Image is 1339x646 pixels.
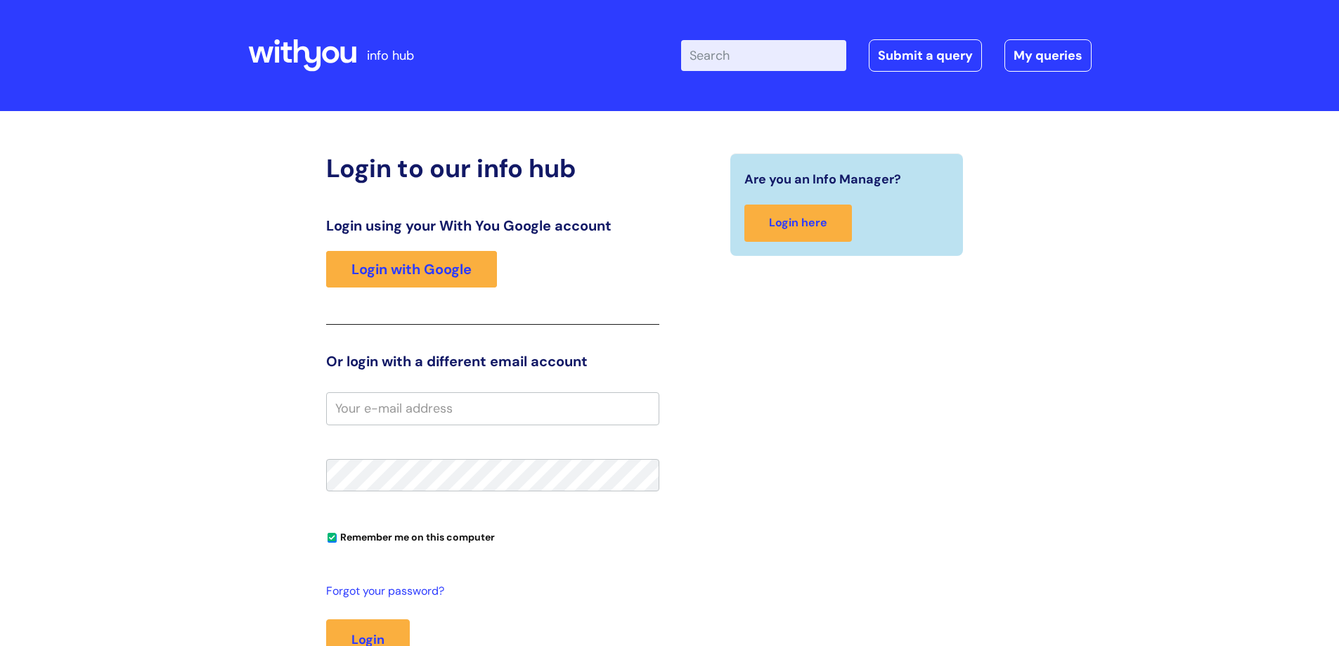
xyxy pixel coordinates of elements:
input: Remember me on this computer [328,534,337,543]
input: Search [681,40,846,71]
input: Your e-mail address [326,392,659,425]
a: Login here [744,205,852,242]
a: Forgot your password? [326,581,652,602]
p: info hub [367,44,414,67]
a: Login with Google [326,251,497,288]
a: My queries [1004,39,1092,72]
label: Remember me on this computer [326,528,495,543]
a: Submit a query [869,39,982,72]
h3: Login using your With You Google account [326,217,659,234]
h3: Or login with a different email account [326,353,659,370]
h2: Login to our info hub [326,153,659,183]
span: Are you an Info Manager? [744,168,901,190]
div: You can uncheck this option if you're logging in from a shared device [326,525,659,548]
